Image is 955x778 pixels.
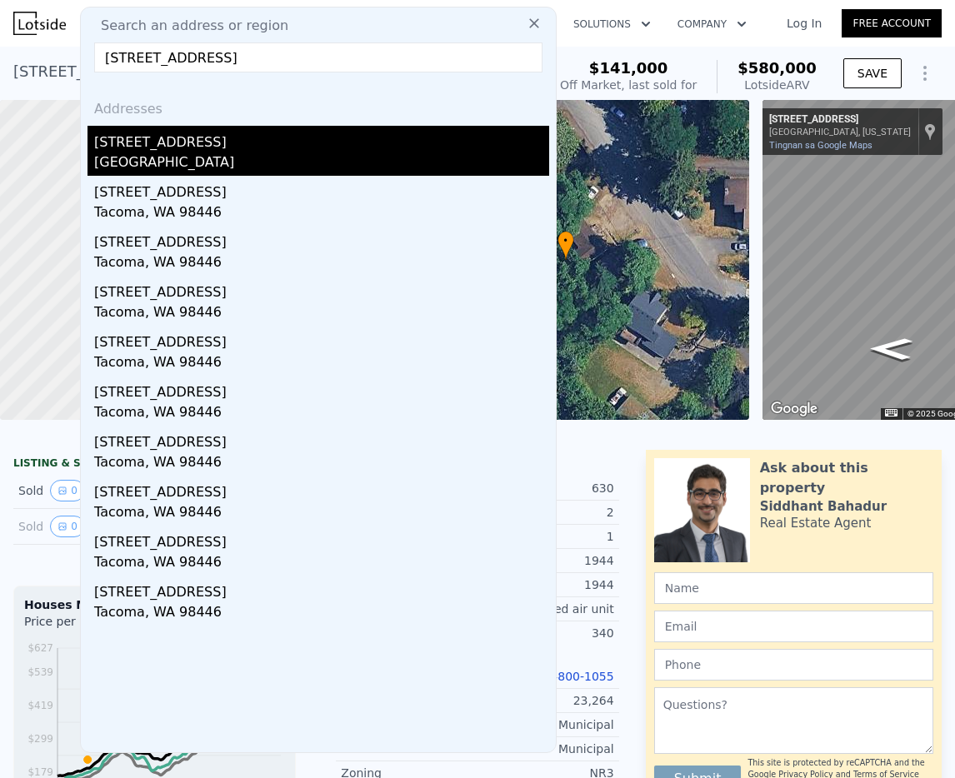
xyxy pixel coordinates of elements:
input: Email [654,611,933,642]
tspan: $299 [27,733,53,745]
div: Forced air unit [477,601,614,617]
div: [STREET_ADDRESS] , [GEOGRAPHIC_DATA] , WA 98125 [13,60,416,83]
a: Ipakita ang lokasyon sa mapa [924,122,936,141]
div: • [557,231,574,260]
div: [GEOGRAPHIC_DATA], [US_STATE] [769,127,911,137]
button: Solutions [560,9,664,39]
button: Mga keyboard shortcut [885,409,897,416]
div: [STREET_ADDRESS] [94,226,549,252]
a: Log In [767,15,842,32]
div: Tacoma, WA 98446 [94,202,549,226]
div: Tacoma, WA 98446 [94,352,549,376]
div: [STREET_ADDRESS] [94,476,549,502]
tspan: $627 [27,642,53,654]
div: [STREET_ADDRESS] [94,576,549,602]
button: Show Options [908,57,942,90]
div: Sold [18,516,142,537]
div: Tacoma, WA 98446 [94,252,549,276]
div: Lotside ARV [737,77,817,93]
img: Google [767,398,822,420]
tspan: $419 [27,700,53,711]
span: $580,000 [737,59,817,77]
div: [GEOGRAPHIC_DATA] [94,152,549,176]
div: [STREET_ADDRESS] [94,176,549,202]
a: Buksan ang lugar na ito sa Google Maps (magbubukas ng bagong window) [767,398,822,420]
button: View historical data [50,480,85,501]
div: Real Estate Agent [760,515,872,531]
div: Addresses [87,86,549,126]
div: Tacoma, WA 98446 [94,552,549,576]
span: $141,000 [589,59,668,77]
img: Lotside [13,12,66,35]
div: Tacoma, WA 98446 [94,602,549,626]
div: Tacoma, WA 98446 [94,452,549,476]
div: [STREET_ADDRESS] [94,526,549,552]
div: [STREET_ADDRESS] [94,326,549,352]
div: [STREET_ADDRESS] [94,126,549,152]
div: Siddhant Bahadur [760,498,887,515]
div: LISTING & SALE HISTORY [13,456,296,473]
span: • [557,233,574,248]
div: Tacoma, WA 98446 [94,402,549,426]
button: View historical data [50,516,85,537]
div: [STREET_ADDRESS] [94,376,549,402]
input: Phone [654,649,933,681]
input: Enter an address, city, region, neighborhood or zip code [94,42,542,72]
button: SAVE [843,58,902,88]
div: Off Market, last sold for [560,77,697,93]
a: 344800-1055 [536,670,614,683]
div: Tacoma, WA 98446 [94,502,549,526]
div: Price per Square Foot [24,613,155,640]
div: [STREET_ADDRESS] [94,276,549,302]
input: Name [654,572,933,604]
div: Ask about this property [760,458,933,498]
path: Magpatimog-silangan, 31st Pl NE [852,332,931,365]
div: Sold [18,480,142,501]
div: [STREET_ADDRESS] [769,113,911,127]
tspan: $539 [27,666,53,678]
a: Free Account [842,9,942,37]
div: Houses Median Sale [24,596,285,613]
div: 1944 [477,552,614,569]
div: Tacoma, WA 98446 [94,302,549,326]
div: [STREET_ADDRESS] [94,426,549,452]
div: 23,264 [477,692,614,709]
tspan: $179 [27,766,53,778]
span: Search an address or region [87,16,288,36]
a: Tingnan sa Google Maps [769,140,872,151]
div: 1944 [477,576,614,593]
button: Company [664,9,760,39]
